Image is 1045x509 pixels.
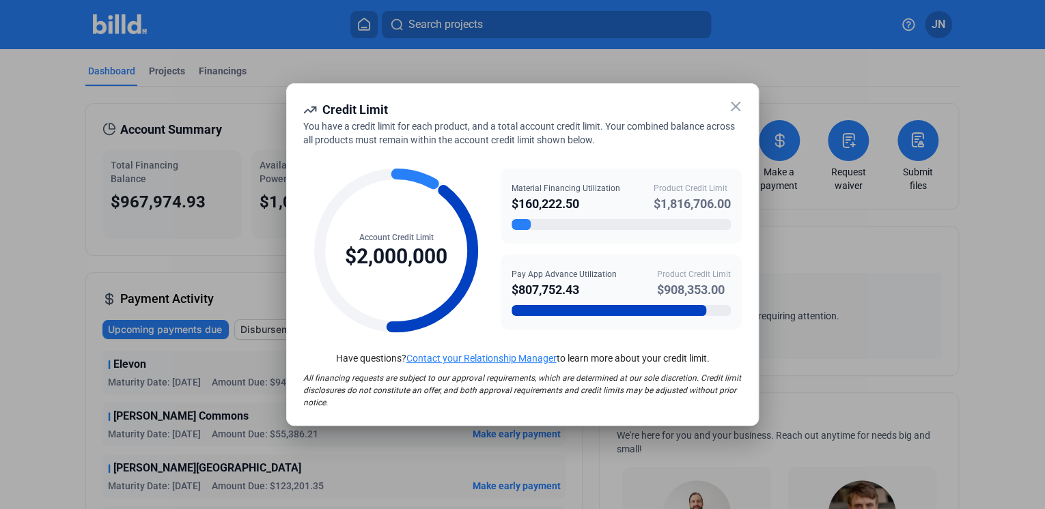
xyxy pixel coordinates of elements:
div: $2,000,000 [345,244,447,270]
span: Credit Limit [322,102,388,117]
div: Material Financing Utilization [512,182,620,194]
span: All financing requests are subject to our approval requirements, which are determined at our sole... [303,373,741,407]
a: Contact your Relationship Manager [406,353,557,364]
div: Pay App Advance Utilization [512,268,617,280]
div: $1,816,706.00 [654,194,731,214]
div: $807,752.43 [512,280,617,300]
div: $908,353.00 [657,280,731,300]
div: Product Credit Limit [657,268,731,280]
span: You have a credit limit for each product, and a total account credit limit. Your combined balance... [303,121,735,145]
div: Product Credit Limit [654,182,731,194]
div: Account Credit Limit [345,231,447,244]
div: $160,222.50 [512,194,620,214]
span: Have questions? to learn more about your credit limit. [336,353,710,364]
